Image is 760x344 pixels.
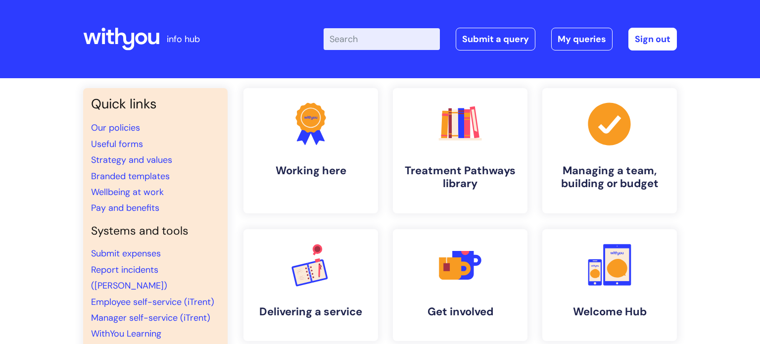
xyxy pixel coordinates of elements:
div: | - [324,28,677,50]
h4: Managing a team, building or budget [550,164,669,191]
a: Pay and benefits [91,202,159,214]
h4: Systems and tools [91,224,220,238]
a: Strategy and values [91,154,172,166]
h4: Working here [251,164,370,177]
a: Delivering a service [243,229,378,341]
a: Managing a team, building or budget [542,88,677,213]
p: info hub [167,31,200,47]
a: Treatment Pathways library [393,88,527,213]
a: Wellbeing at work [91,186,164,198]
a: Our policies [91,122,140,134]
a: Manager self-service (iTrent) [91,312,210,324]
a: Submit expenses [91,247,161,259]
a: Sign out [628,28,677,50]
a: Employee self-service (iTrent) [91,296,214,308]
a: Working here [243,88,378,213]
a: My queries [551,28,613,50]
a: Get involved [393,229,527,341]
h4: Welcome Hub [550,305,669,318]
a: Report incidents ([PERSON_NAME]) [91,264,167,292]
h3: Quick links [91,96,220,112]
a: Branded templates [91,170,170,182]
a: Useful forms [91,138,143,150]
h4: Get involved [401,305,520,318]
a: Submit a query [456,28,535,50]
h4: Delivering a service [251,305,370,318]
a: Welcome Hub [542,229,677,341]
a: WithYou Learning [91,328,161,340]
input: Search [324,28,440,50]
h4: Treatment Pathways library [401,164,520,191]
